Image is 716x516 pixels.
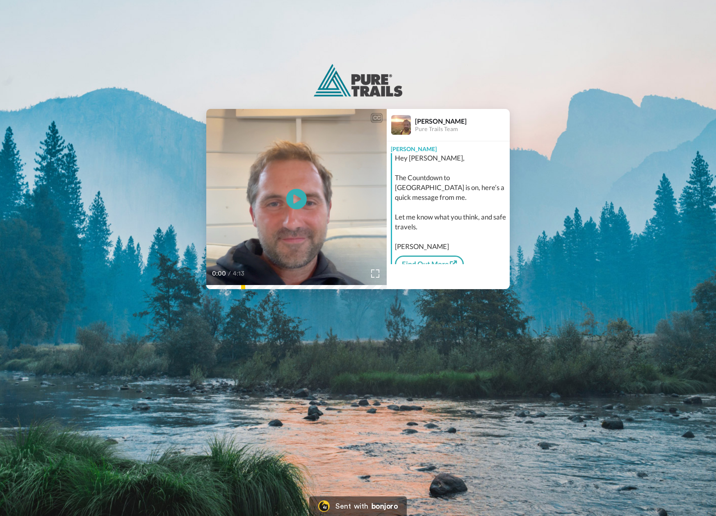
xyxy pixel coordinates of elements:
span: 4:13 [233,269,247,278]
div: [PERSON_NAME] [415,117,509,125]
img: Profile Image [391,115,411,135]
span: 0:00 [212,269,226,278]
div: CC [372,114,382,122]
div: Pure Trails Team [415,126,509,133]
span: / [228,269,231,278]
img: logo [314,64,402,97]
a: Find Out More [395,256,464,273]
img: Full screen [371,269,379,278]
div: [PERSON_NAME] [387,141,510,153]
div: Hey [PERSON_NAME], The Countdown to [GEOGRAPHIC_DATA] is on, here’s a quick message from me. Let ... [395,153,508,251]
